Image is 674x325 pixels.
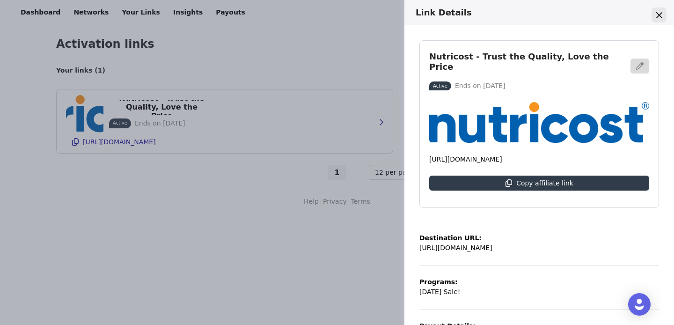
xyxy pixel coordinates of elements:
[433,82,447,89] p: Active
[429,52,625,72] h3: Nutricost - Trust the Quality, Love the Price
[419,243,492,253] p: [URL][DOMAIN_NAME]
[419,233,492,243] p: Destination URL:
[628,293,651,316] div: Open Intercom Messenger
[419,287,460,297] p: [DATE] Sale!
[429,102,649,143] img: Nutricost - Trust the Quality, Love the Price
[455,81,505,91] p: Ends on [DATE]
[516,179,573,187] p: Copy affiliate link
[429,176,649,191] button: Copy affiliate link
[416,7,651,18] h3: Link Details
[419,277,460,287] p: Programs:
[429,155,649,164] p: [URL][DOMAIN_NAME]
[652,7,667,22] button: Close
